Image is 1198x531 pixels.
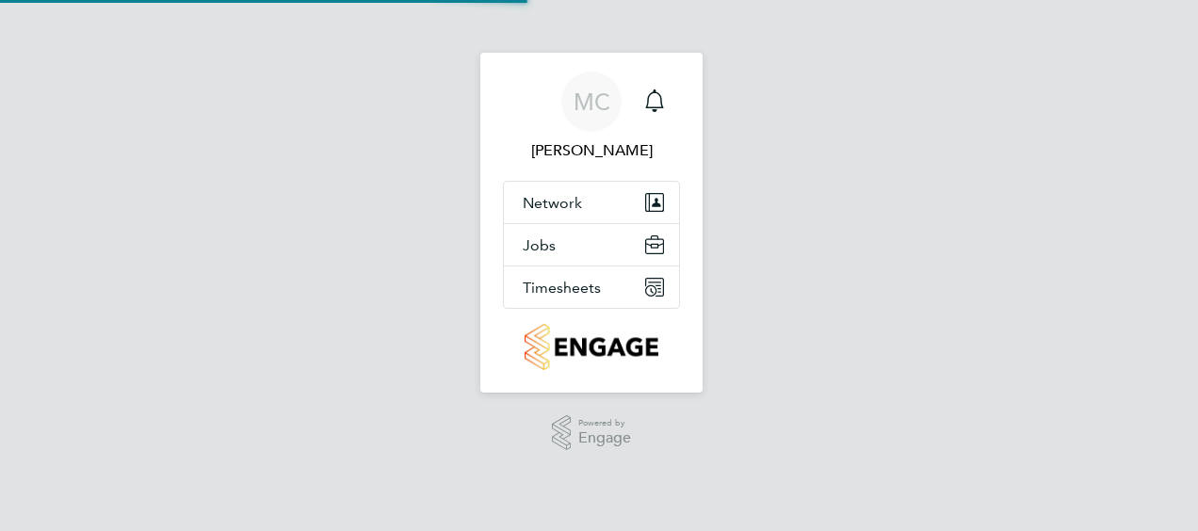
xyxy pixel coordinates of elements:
span: Timesheets [523,279,601,297]
nav: Main navigation [480,53,703,393]
span: Network [523,194,582,212]
a: Powered byEngage [552,415,632,451]
span: MC [574,89,610,114]
span: Jobs [523,236,556,254]
a: MC[PERSON_NAME] [503,72,680,162]
button: Network [504,182,679,223]
img: countryside-properties-logo-retina.png [525,324,657,370]
span: Engage [578,430,631,446]
button: Jobs [504,224,679,265]
span: Powered by [578,415,631,431]
button: Timesheets [504,266,679,308]
a: Go to home page [503,324,680,370]
span: Michael Carmody [503,139,680,162]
